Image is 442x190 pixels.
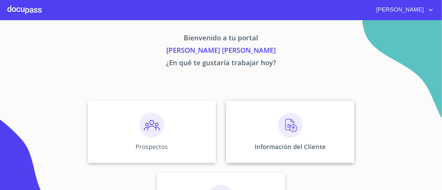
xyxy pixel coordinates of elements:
button: account of current user [372,5,435,15]
p: [PERSON_NAME] [PERSON_NAME] [30,45,412,57]
img: carga.png [278,113,303,138]
p: Prospectos [136,142,168,151]
p: Bienvenido a tu portal [30,33,412,45]
img: prospectos.png [139,113,164,138]
span: [PERSON_NAME] [372,5,427,15]
p: ¿En qué te gustaría trabajar hoy? [30,57,412,70]
p: Información del Cliente [255,142,326,151]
